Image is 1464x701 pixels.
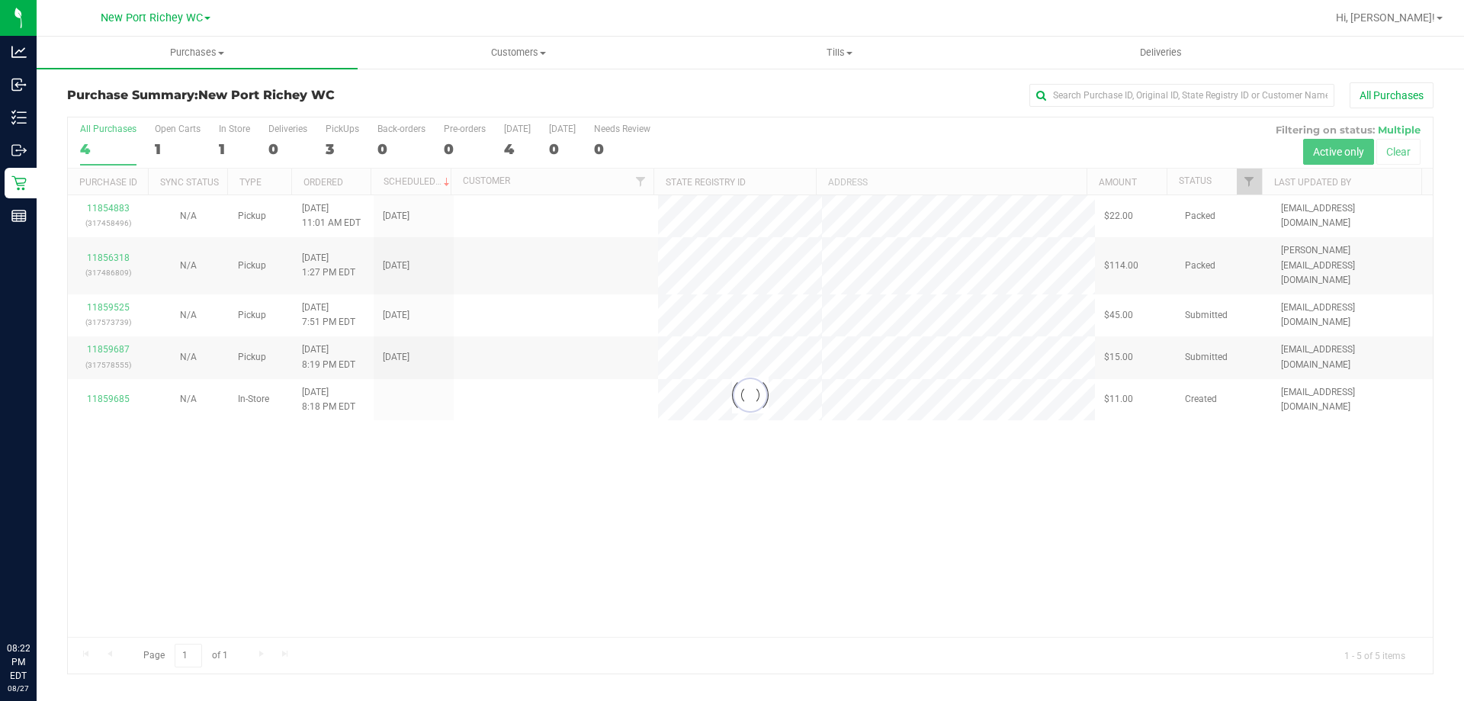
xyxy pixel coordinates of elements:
a: Deliveries [1000,37,1321,69]
span: Purchases [37,46,358,59]
inline-svg: Reports [11,208,27,223]
inline-svg: Inbound [11,77,27,92]
h3: Purchase Summary: [67,88,522,102]
a: Tills [679,37,1000,69]
span: Customers [358,46,678,59]
input: Search Purchase ID, Original ID, State Registry ID or Customer Name... [1029,84,1334,107]
inline-svg: Inventory [11,110,27,125]
p: 08/27 [7,683,30,694]
a: Customers [358,37,679,69]
button: All Purchases [1350,82,1433,108]
a: Purchases [37,37,358,69]
span: New Port Richey WC [198,88,335,102]
inline-svg: Analytics [11,44,27,59]
span: Hi, [PERSON_NAME]! [1336,11,1435,24]
p: 08:22 PM EDT [7,642,30,683]
span: Deliveries [1119,46,1202,59]
span: Tills [679,46,999,59]
span: New Port Richey WC [101,11,203,24]
inline-svg: Retail [11,175,27,191]
inline-svg: Outbound [11,143,27,158]
iframe: Resource center [15,579,61,625]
